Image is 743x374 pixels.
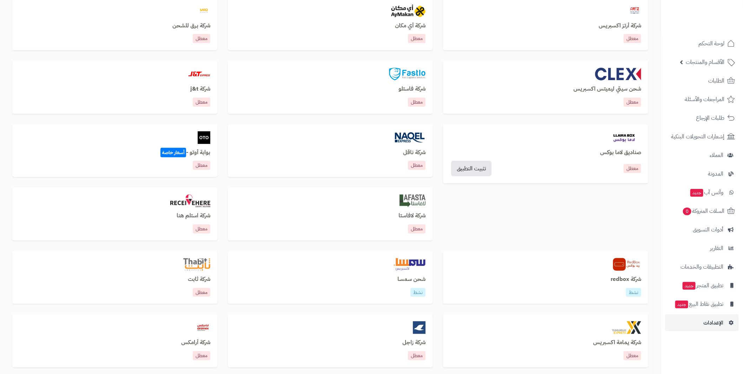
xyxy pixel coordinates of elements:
[680,262,723,272] span: التطبيقات والخدمات
[400,195,426,207] img: lafasta
[665,221,739,238] a: أدوات التسويق
[450,340,641,346] h3: شركة يمامة اكسبريس
[626,288,641,297] p: نشط
[682,206,724,216] span: السلات المتروكة
[235,213,426,219] h3: شركة لافاستا
[665,203,739,219] a: السلات المتروكة0
[443,251,648,304] a: redboxشركة redboxنشط
[595,68,641,80] img: clex
[682,281,723,290] span: تطبيق المتجر
[624,34,641,43] p: معطل
[19,340,210,346] h3: شركة أرامكس
[19,213,210,219] h3: شركة استلم هنا
[685,94,724,104] span: المراجعات والأسئلة
[193,224,210,234] p: معطل
[683,208,691,215] span: 0
[408,224,426,234] p: معطل
[188,68,210,80] img: jt
[450,86,641,92] h3: شحن سيتي ليميتس اكسبريس
[690,189,703,197] span: جديد
[193,351,210,360] p: معطل
[19,86,210,92] h3: شركة j&t
[235,86,426,92] h3: شركة فاستلو
[450,276,641,283] h3: شركة redbox
[450,150,641,156] a: صناديق لاما بوكس
[629,5,641,17] img: artzexpress
[12,251,217,304] a: thabitشركة ثابتمعطل
[19,276,210,283] h3: شركة ثابت
[450,23,641,29] h3: شركة أرتز اكسبريس
[183,258,210,271] img: thabit
[683,282,696,290] span: جديد
[193,34,210,43] p: معطل
[443,314,648,367] a: yamamahexpressشركة يمامة اكسبريسمعطل
[665,258,739,275] a: التطبيقات والخدمات
[665,35,739,52] a: لوحة التحكم
[235,340,426,346] h3: شركة زاجل
[665,165,739,182] a: المدونة
[710,150,723,160] span: العملاء
[698,39,724,48] span: لوحة التحكم
[389,68,426,80] img: fastlo
[408,161,426,170] p: معطل
[665,128,739,145] a: إشعارات التحويلات البنكية
[19,150,210,156] h3: بوابة أوتو -
[235,150,426,156] h3: شركة ناقل
[624,98,641,107] p: معطل
[612,321,641,334] img: yamamahexpress
[198,5,210,17] img: barq
[228,61,433,114] a: fastloشركة فاستلومعطل
[235,276,426,283] h3: شحن سمسا
[675,299,723,309] span: تطبيق نقاط البيع
[665,296,739,313] a: تطبيق نقاط البيعجديد
[675,301,688,308] span: جديد
[665,240,739,257] a: التقارير
[686,57,724,67] span: الأقسام والمنتجات
[665,147,739,164] a: العملاء
[693,225,723,235] span: أدوات التسويق
[12,61,217,114] a: jtشركة j&tمعطل
[12,188,217,241] a: aymakanشركة استلم هنامعطل
[198,131,210,144] img: oto
[170,195,210,207] img: aymakan
[613,258,641,271] img: redbox
[696,113,724,123] span: طلبات الإرجاع
[12,314,217,367] a: aramexشركة أرامكسمعطل
[624,164,641,173] a: معطل
[408,98,426,107] p: معطل
[665,277,739,294] a: تطبيق المتجرجديد
[408,351,426,360] p: معطل
[228,124,433,177] a: naqelشركة ناقلمعطل
[160,148,186,157] span: أسعار خاصة
[408,34,426,43] p: معطل
[228,188,433,241] a: lafastaشركة لافاستامعطل
[228,314,433,367] a: zajelشركة زاجلمعطل
[193,98,210,107] p: معطل
[235,23,426,29] h3: شركة أي مكان
[665,110,739,126] a: طلبات الإرجاع
[608,131,641,144] img: llamabox
[443,61,648,114] a: clexشحن سيتي ليميتس اكسبريسمعطل
[228,251,433,304] a: smsaشحن سمسانشط
[665,314,739,331] a: الإعدادات
[450,131,641,144] a: llamabox
[703,318,723,328] span: الإعدادات
[708,76,724,86] span: الطلبات
[665,72,739,89] a: الطلبات
[624,351,641,360] p: معطل
[710,243,723,253] span: التقارير
[12,124,217,177] a: otoبوابة أوتو -أسعار خاصةمعطل
[391,5,426,17] img: aymakan
[413,321,426,334] img: zajel
[193,288,210,297] p: معطل
[665,91,739,108] a: المراجعات والأسئلة
[394,258,426,271] img: smsa
[708,169,723,179] span: المدونة
[451,161,492,176] a: تثبيت التطبيق
[19,23,210,29] h3: شركة برق للشحن
[695,20,736,34] img: logo-2.png
[193,161,210,170] p: معطل
[690,188,723,197] span: وآتس آب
